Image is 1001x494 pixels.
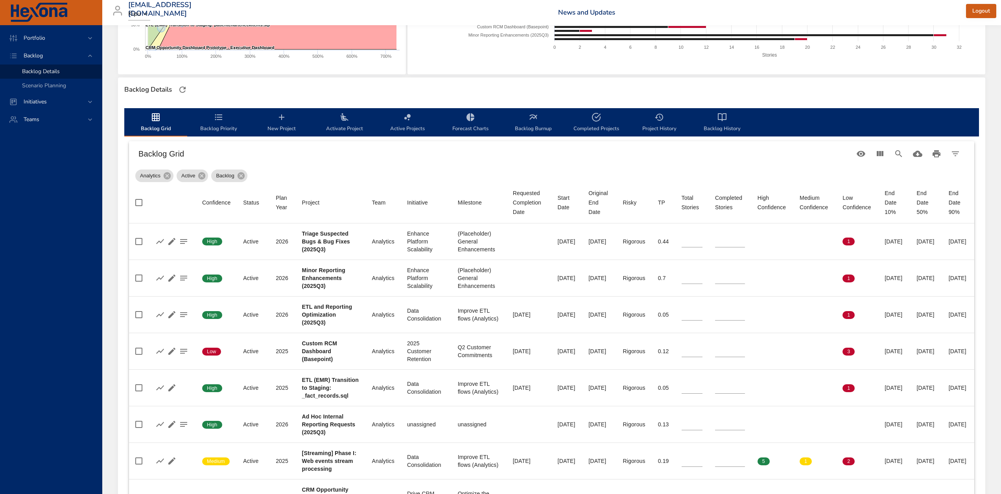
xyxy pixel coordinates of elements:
[302,267,345,289] b: Minor Reporting Enhancements (2025Q3)
[889,144,908,163] button: Search
[458,198,500,207] span: Milestone
[558,347,576,355] div: [DATE]
[917,274,936,282] div: [DATE]
[202,198,230,207] div: Sort
[458,307,500,323] div: Improve ETL flows (Analytics)
[202,198,230,207] div: Confidence
[695,112,749,133] span: Backlog History
[917,457,936,465] div: [DATE]
[372,198,386,207] div: Sort
[842,385,855,392] span: 1
[658,274,669,282] div: 0.7
[917,311,936,319] div: [DATE]
[133,47,140,52] text: 0%
[800,385,812,392] span: 0
[780,45,785,50] text: 18
[917,420,936,428] div: [DATE]
[243,198,259,207] div: Status
[372,238,395,245] div: Analytics
[122,83,174,96] div: Backlog Details
[154,272,166,284] button: Show Burnup
[949,238,968,245] div: [DATE]
[927,144,946,163] button: Print
[715,193,745,212] div: Completed Stories
[842,193,872,212] div: Low Confidence
[276,274,289,282] div: 2026
[870,144,889,163] button: View Columns
[842,238,855,245] span: 1
[166,455,178,467] button: Edit Project Details
[166,236,178,247] button: Edit Project Details
[623,198,645,207] span: Risky
[885,420,904,428] div: [DATE]
[755,45,760,50] text: 16
[800,421,812,428] span: 0
[513,457,545,465] div: [DATE]
[276,347,289,355] div: 2025
[302,450,356,472] b: [Streaming] Phase I: Web events stream processing
[800,275,812,282] span: 0
[658,198,669,207] span: TP
[211,172,239,180] span: Backlog
[243,457,263,465] div: Active
[372,311,395,319] div: Analytics
[558,193,576,212] div: Sort
[917,238,936,245] div: [DATE]
[202,275,222,282] span: High
[177,170,208,182] div: Active
[679,45,684,50] text: 10
[468,33,549,37] text: Minor Reporting Enhancements (2025Q3)
[588,188,610,217] span: Original End Date
[278,54,289,59] text: 400%
[243,198,259,207] div: Sort
[949,311,968,319] div: [DATE]
[513,188,545,217] span: Requested Completion Date
[623,384,645,392] div: Rigorous
[842,458,855,465] span: 2
[243,347,263,355] div: Active
[881,45,886,50] text: 26
[276,193,289,212] div: Sort
[302,198,320,207] div: Sort
[166,382,178,394] button: Edit Project Details
[372,384,395,392] div: Analytics
[9,3,68,22] img: Hexona
[949,347,968,355] div: [DATE]
[372,198,386,207] div: Team
[135,172,165,180] span: Analytics
[243,198,263,207] span: Status
[758,348,770,355] span: 0
[202,238,222,245] span: High
[243,420,263,428] div: Active
[276,420,289,428] div: 2026
[124,108,979,136] div: backlog-tab
[917,384,936,392] div: [DATE]
[588,384,610,392] div: [DATE]
[800,193,830,212] div: Medium Confidence
[658,198,665,207] div: Sort
[458,453,500,469] div: Improve ETL flows (Analytics)
[211,170,247,182] div: Backlog
[604,45,606,50] text: 4
[558,8,615,17] a: News and Updates
[407,198,445,207] span: Initiative
[129,112,183,133] span: Backlog Grid
[458,266,500,290] div: (Placeholder) General Enhancements
[276,311,289,319] div: 2026
[906,45,911,50] text: 28
[800,312,812,319] span: 0
[885,384,904,392] div: [DATE]
[885,457,904,465] div: [DATE]
[588,238,610,245] div: [DATE]
[885,311,904,319] div: [DATE]
[623,420,645,428] div: Rigorous
[800,238,812,245] span: 0
[629,45,632,50] text: 6
[852,144,870,163] button: Standard Views
[758,193,787,212] div: High Confidence
[842,348,855,355] span: 3
[623,457,645,465] div: Rigorous
[138,147,852,160] h6: Backlog Grid
[579,45,581,50] text: 2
